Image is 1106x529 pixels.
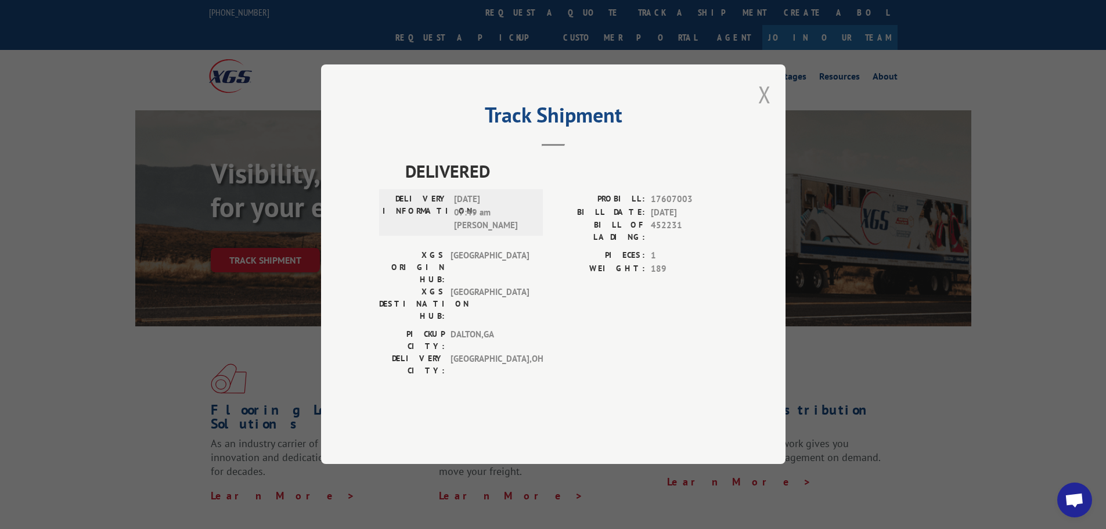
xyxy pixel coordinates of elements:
[651,250,727,263] span: 1
[383,193,448,233] label: DELIVERY INFORMATION:
[451,286,529,323] span: [GEOGRAPHIC_DATA]
[553,193,645,207] label: PROBILL:
[379,286,445,323] label: XGS DESTINATION HUB:
[451,329,529,353] span: DALTON , GA
[651,206,727,219] span: [DATE]
[405,159,727,185] span: DELIVERED
[553,250,645,263] label: PIECES:
[1057,483,1092,517] div: Open chat
[553,262,645,276] label: WEIGHT:
[651,193,727,207] span: 17607003
[651,262,727,276] span: 189
[454,193,532,233] span: [DATE] 07:49 am [PERSON_NAME]
[379,353,445,377] label: DELIVERY CITY:
[379,250,445,286] label: XGS ORIGIN HUB:
[379,329,445,353] label: PICKUP CITY:
[758,79,771,110] button: Close modal
[553,206,645,219] label: BILL DATE:
[553,219,645,244] label: BILL OF LADING:
[651,219,727,244] span: 452231
[451,250,529,286] span: [GEOGRAPHIC_DATA]
[451,353,529,377] span: [GEOGRAPHIC_DATA] , OH
[379,107,727,129] h2: Track Shipment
